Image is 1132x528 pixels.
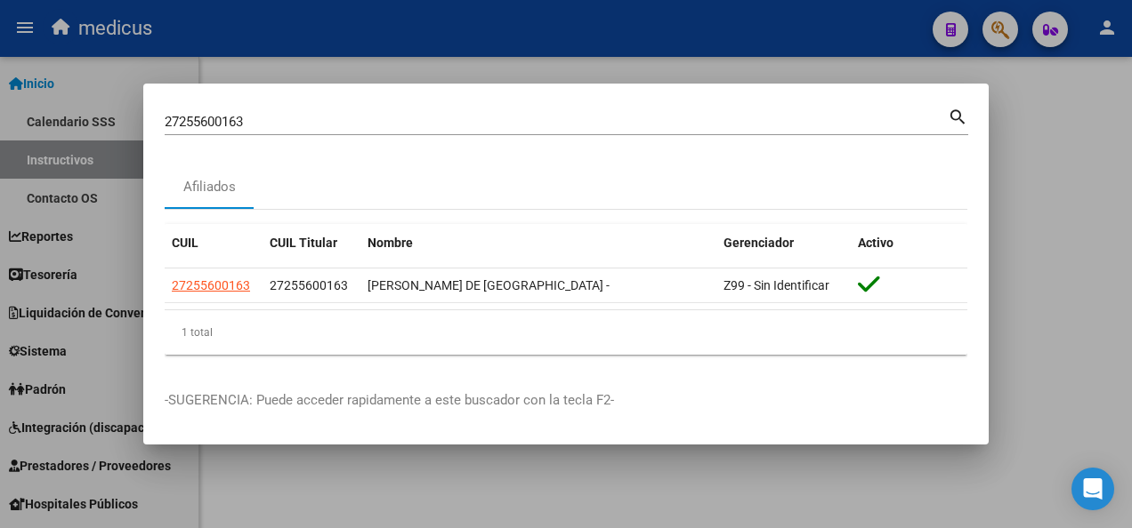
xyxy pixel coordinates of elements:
div: [PERSON_NAME] DE [GEOGRAPHIC_DATA] - [368,276,709,296]
span: Activo [858,236,893,250]
div: Open Intercom Messenger [1071,468,1114,510]
datatable-header-cell: CUIL [165,224,263,262]
div: Afiliados [183,177,236,197]
div: 1 total [165,310,967,355]
span: Gerenciador [724,236,794,250]
span: CUIL Titular [270,236,337,250]
span: 27255600163 [270,278,348,292]
span: Nombre [368,236,413,250]
mat-icon: search [948,105,968,126]
datatable-header-cell: Activo [851,224,967,262]
p: -SUGERENCIA: Puede acceder rapidamente a este buscador con la tecla F2- [165,390,967,411]
span: CUIL [172,236,198,250]
datatable-header-cell: Gerenciador [716,224,851,262]
datatable-header-cell: CUIL Titular [263,224,360,262]
datatable-header-cell: Nombre [360,224,716,262]
span: 27255600163 [172,278,250,292]
span: Z99 - Sin Identificar [724,278,829,292]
